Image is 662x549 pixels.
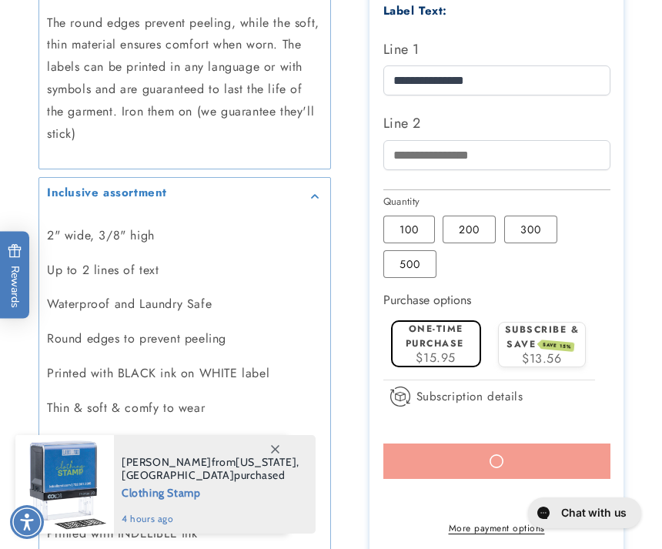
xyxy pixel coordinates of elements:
[47,363,323,385] p: Printed with BLACK ink on WHITE label
[47,397,323,420] p: Thin & soft & comfy to wear
[122,468,234,482] span: [GEOGRAPHIC_DATA]
[383,216,435,243] label: 100
[236,455,296,469] span: [US_STATE]
[520,492,647,534] iframe: Gorgias live chat messenger
[47,259,323,282] p: Up to 2 lines of text
[383,443,610,478] button: Add to cart
[383,250,436,278] label: 500
[443,216,496,243] label: 200
[47,12,323,146] p: The round edges prevent peeling, while the soft, thin material ensures comfort when worn. The lab...
[122,456,299,482] span: from , purchased
[8,243,22,307] span: Rewards
[505,323,580,351] label: Subscribe & save
[122,482,299,501] span: Clothing Stamp
[416,348,456,366] span: $15.95
[47,523,323,545] p: Printed with INDELIBLE ink
[122,512,299,526] span: 4 hours ago
[39,178,330,213] summary: Inclusive assortment
[383,290,471,308] label: Purchase options
[383,193,422,209] legend: Quantity
[47,328,323,350] p: Round edges to prevent peeling
[12,426,195,472] iframe: Sign Up via Text for Offers
[522,349,562,367] span: $13.56
[383,36,610,61] label: Line 1
[47,186,167,201] h2: Inclusive assortment
[47,225,323,247] p: 2" wide, 3/8" high
[540,340,575,352] span: SAVE 15%
[10,505,44,539] div: Accessibility Menu
[383,521,610,534] a: More payment options
[453,454,540,467] span: Add to cart
[383,2,448,18] label: Label Text:
[383,111,610,136] label: Line 2
[406,322,464,350] label: One-time purchase
[504,216,557,243] label: 300
[47,293,323,316] p: Waterproof and Laundry Safe
[416,387,523,405] span: Subscription details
